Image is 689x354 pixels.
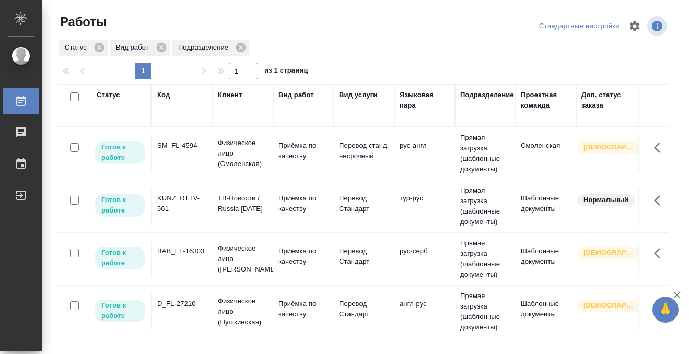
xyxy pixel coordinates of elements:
[647,16,669,36] span: Посмотреть информацию
[583,300,636,311] p: [DEMOGRAPHIC_DATA]
[94,193,146,218] div: Исполнитель может приступить к работе
[339,246,389,267] p: Перевод Стандарт
[94,140,146,165] div: Исполнитель может приступить к работе
[110,40,170,56] div: Вид работ
[394,293,455,330] td: англ-рус
[218,138,268,169] p: Физическое лицо (Смоленская)
[178,42,232,53] p: Подразделение
[59,40,108,56] div: Статус
[648,135,673,160] button: Здесь прячутся важные кнопки
[172,40,249,56] div: Подразделение
[278,193,329,214] p: Приёмка по качеству
[101,195,138,216] p: Готов к работе
[157,299,207,309] div: D_FL-27210
[400,90,450,111] div: Языковая пара
[278,299,329,320] p: Приёмка по качеству
[94,246,146,270] div: Исполнитель может приступить к работе
[101,142,138,163] p: Готов к работе
[278,246,329,267] p: Приёмка по качеству
[583,142,636,152] p: [DEMOGRAPHIC_DATA]
[157,140,207,151] div: SM_FL-4594
[94,299,146,323] div: Исполнитель может приступить к работе
[583,195,628,205] p: Нормальный
[101,300,138,321] p: Готов к работе
[97,90,120,100] div: Статус
[339,193,389,214] p: Перевод Стандарт
[57,14,107,30] span: Работы
[652,297,679,323] button: 🙏
[218,243,268,275] p: Физическое лицо ([PERSON_NAME])
[455,127,516,180] td: Прямая загрузка (шаблонные документы)
[516,135,576,172] td: Смоленская
[157,246,207,256] div: BAB_FL-16303
[648,188,673,213] button: Здесь прячутся важные кнопки
[536,18,622,34] div: split button
[455,286,516,338] td: Прямая загрузка (шаблонные документы)
[339,299,389,320] p: Перевод Стандарт
[657,299,674,321] span: 🙏
[516,188,576,225] td: Шаблонные документы
[455,233,516,285] td: Прямая загрузка (шаблонные документы)
[583,247,636,258] p: [DEMOGRAPHIC_DATA]
[218,296,268,327] p: Физическое лицо (Пушкинская)
[622,14,647,39] span: Настроить таблицу
[455,180,516,232] td: Прямая загрузка (шаблонные документы)
[65,42,90,53] p: Статус
[278,140,329,161] p: Приёмка по качеству
[157,193,207,214] div: KUNZ_RTTV-561
[157,90,170,100] div: Код
[394,135,455,172] td: рус-англ
[116,42,153,53] p: Вид работ
[339,140,389,161] p: Перевод станд. несрочный
[394,241,455,277] td: рус-серб
[101,247,138,268] p: Готов к работе
[521,90,571,111] div: Проектная команда
[264,64,308,79] span: из 1 страниц
[581,90,636,111] div: Доп. статус заказа
[339,90,378,100] div: Вид услуги
[218,90,242,100] div: Клиент
[648,241,673,266] button: Здесь прячутся важные кнопки
[218,193,268,214] p: ТВ-Новости / Russia [DATE]
[516,293,576,330] td: Шаблонные документы
[460,90,514,100] div: Подразделение
[278,90,314,100] div: Вид работ
[648,293,673,318] button: Здесь прячутся важные кнопки
[516,241,576,277] td: Шаблонные документы
[394,188,455,225] td: тур-рус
